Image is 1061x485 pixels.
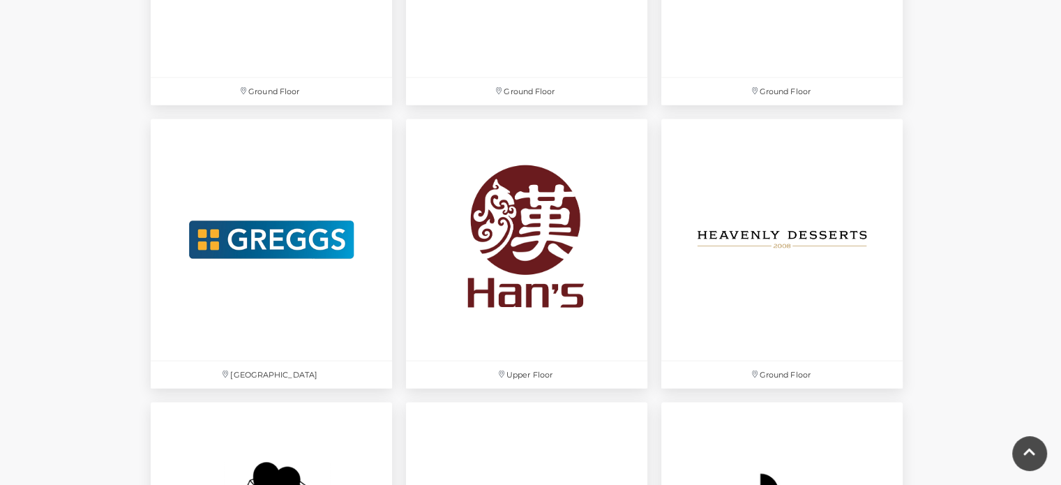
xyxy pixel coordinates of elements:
a: Upper Floor [399,112,654,396]
p: Ground Floor [406,78,647,105]
a: Ground Floor [654,112,910,396]
p: Ground Floor [661,361,903,389]
a: [GEOGRAPHIC_DATA] [144,112,399,396]
p: Upper Floor [406,361,647,389]
p: Ground Floor [661,78,903,105]
p: Ground Floor [151,78,392,105]
p: [GEOGRAPHIC_DATA] [151,361,392,389]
